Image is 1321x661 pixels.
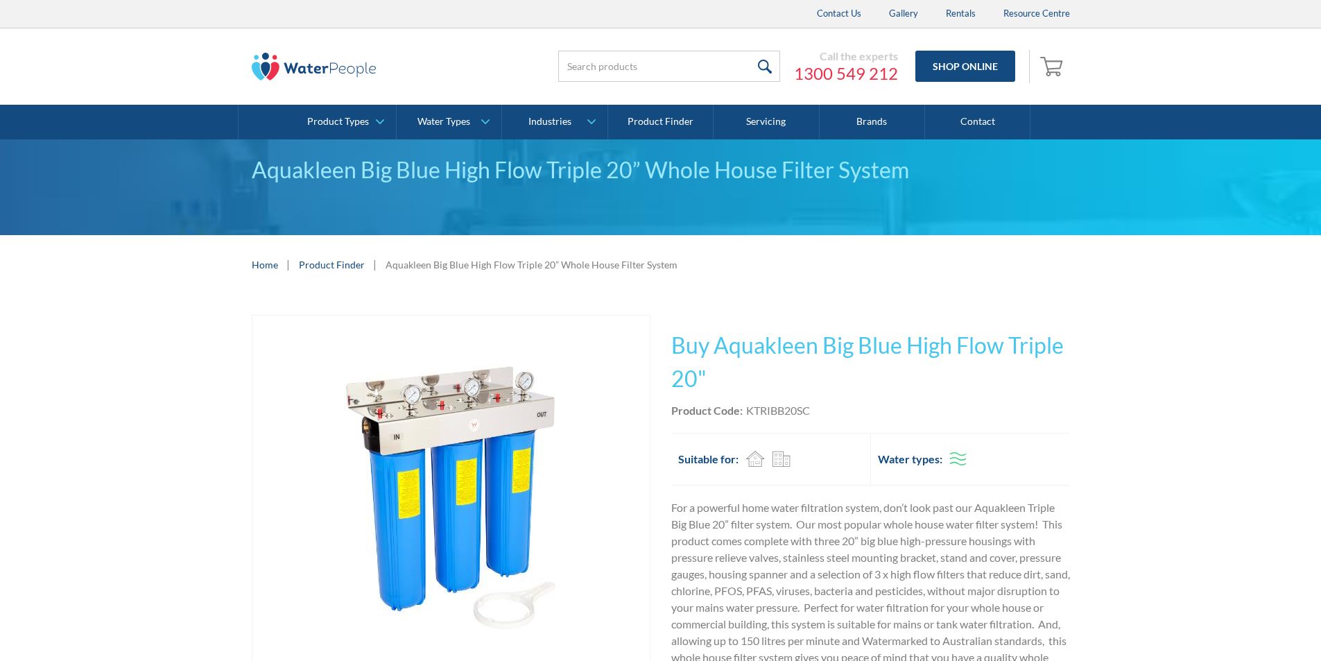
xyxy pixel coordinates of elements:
[878,451,942,467] h2: Water types:
[372,256,379,273] div: |
[397,105,501,139] a: Water Types
[502,105,607,139] a: Industries
[285,256,292,273] div: |
[608,105,714,139] a: Product Finder
[794,63,898,84] a: 1300 549 212
[671,404,743,417] strong: Product Code:
[1037,50,1070,83] a: Open empty cart
[820,105,925,139] a: Brands
[252,257,278,272] a: Home
[528,116,571,128] div: Industries
[417,116,470,128] div: Water Types
[252,153,1070,187] div: Aquakleen Big Blue High Flow Triple 20” Whole House Filter System
[671,329,1070,395] h1: Buy Aquakleen Big Blue High Flow Triple 20"
[252,53,377,80] img: The Water People
[386,257,677,272] div: Aquakleen Big Blue High Flow Triple 20” Whole House Filter System
[558,51,780,82] input: Search products
[794,49,898,63] div: Call the experts
[678,451,739,467] h2: Suitable for:
[925,105,1030,139] a: Contact
[915,51,1015,82] a: Shop Online
[1040,55,1067,77] img: shopping cart
[714,105,819,139] a: Servicing
[299,257,365,272] a: Product Finder
[746,402,810,419] div: KTRIBB20SC
[307,116,369,128] div: Product Types
[291,105,396,139] a: Product Types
